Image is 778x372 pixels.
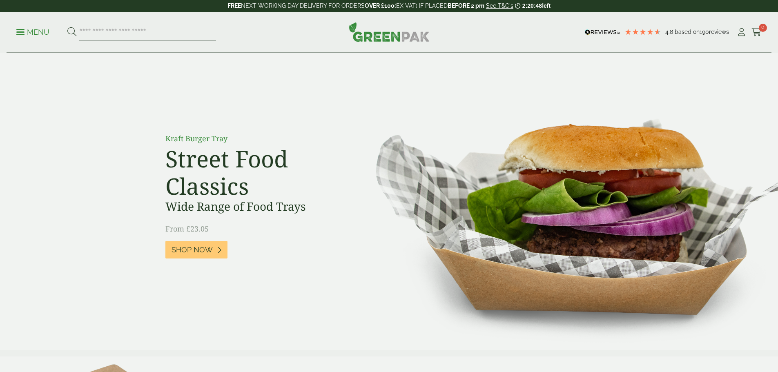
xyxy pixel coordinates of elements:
[522,2,542,9] span: 2:20:48
[165,241,227,258] a: Shop Now
[665,29,675,35] span: 4.8
[165,200,349,214] h3: Wide Range of Food Trays
[736,28,747,36] i: My Account
[16,27,49,36] a: Menu
[16,27,49,37] p: Menu
[675,29,700,35] span: Based on
[751,26,762,38] a: 0
[709,29,729,35] span: reviews
[448,2,484,9] strong: BEFORE 2 pm
[165,133,349,144] p: Kraft Burger Tray
[542,2,551,9] span: left
[165,224,209,234] span: From £23.05
[759,24,767,32] span: 0
[227,2,241,9] strong: FREE
[172,245,213,254] span: Shop Now
[349,22,430,42] img: GreenPak Supplies
[365,2,395,9] strong: OVER £100
[624,28,661,36] div: 4.79 Stars
[486,2,513,9] a: See T&C's
[700,29,709,35] span: 190
[165,145,349,200] h2: Street Food Classics
[350,53,778,350] img: Street Food Classics
[751,28,762,36] i: Cart
[585,29,620,35] img: REVIEWS.io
